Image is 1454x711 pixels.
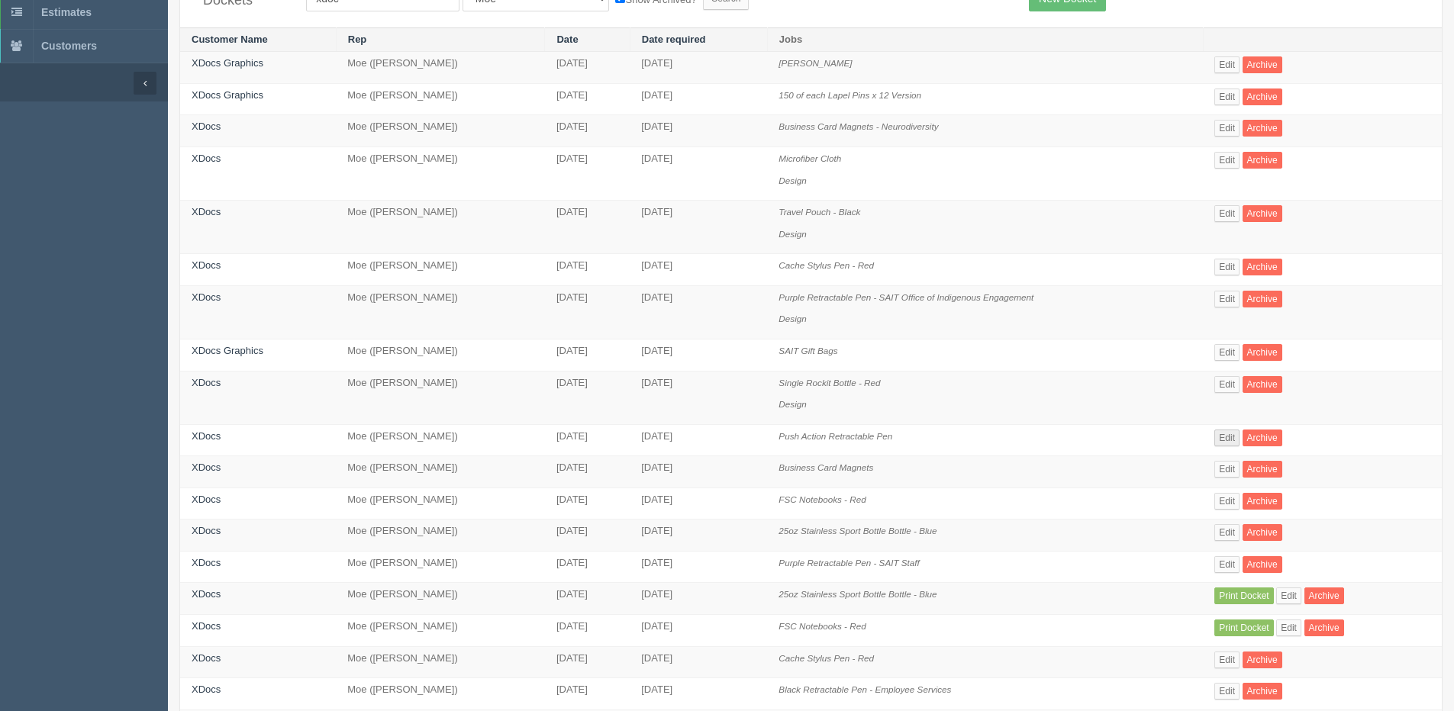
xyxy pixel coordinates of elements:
[1214,152,1240,169] a: Edit
[630,583,767,615] td: [DATE]
[192,588,221,600] a: XDocs
[779,175,806,185] i: Design
[192,684,221,695] a: XDocs
[630,551,767,583] td: [DATE]
[1214,556,1240,573] a: Edit
[779,90,921,100] i: 150 of each Lapel Pins x 12 Version
[1243,152,1282,169] a: Archive
[630,456,767,488] td: [DATE]
[336,201,545,254] td: Moe ([PERSON_NAME])
[545,456,630,488] td: [DATE]
[630,83,767,115] td: [DATE]
[192,377,221,388] a: XDocs
[630,285,767,339] td: [DATE]
[779,399,806,409] i: Design
[630,646,767,678] td: [DATE]
[1214,683,1240,700] a: Edit
[192,652,221,664] a: XDocs
[630,371,767,424] td: [DATE]
[1214,587,1273,604] a: Print Docket
[545,487,630,520] td: [DATE]
[192,462,221,473] a: XDocs
[192,89,263,101] a: XDocs Graphics
[336,487,545,520] td: Moe ([PERSON_NAME])
[545,678,630,710] td: [DATE]
[630,424,767,456] td: [DATE]
[545,115,630,147] td: [DATE]
[779,229,806,239] i: Design
[545,254,630,286] td: [DATE]
[336,615,545,647] td: Moe ([PERSON_NAME])
[192,121,221,132] a: XDocs
[630,339,767,371] td: [DATE]
[1214,259,1240,275] a: Edit
[779,378,880,388] i: Single Rockit Bottle - Red
[1214,56,1240,73] a: Edit
[1243,344,1282,361] a: Archive
[779,558,920,568] i: Purple Retractable Pen - SAIT Staff
[545,615,630,647] td: [DATE]
[1243,56,1282,73] a: Archive
[1243,376,1282,393] a: Archive
[630,254,767,286] td: [DATE]
[779,346,837,355] i: SAIT Gift Bags
[192,34,268,45] a: Customer Name
[41,40,97,52] span: Customers
[1276,619,1301,636] a: Edit
[1214,344,1240,361] a: Edit
[779,621,866,631] i: FSC Notebooks - Red
[545,52,630,84] td: [DATE]
[192,430,221,442] a: XDocs
[1304,619,1344,636] a: Archive
[348,34,367,45] a: Rep
[630,520,767,552] td: [DATE]
[779,292,1033,302] i: Purple Retractable Pen - SAIT Office of Indigenous Engagement
[192,153,221,164] a: XDocs
[545,201,630,254] td: [DATE]
[545,339,630,371] td: [DATE]
[336,115,545,147] td: Moe ([PERSON_NAME])
[545,424,630,456] td: [DATE]
[1214,493,1240,510] a: Edit
[545,520,630,552] td: [DATE]
[779,526,937,536] i: 25oz Stainless Sport Bottle Bottle - Blue
[336,339,545,371] td: Moe ([PERSON_NAME])
[630,615,767,647] td: [DATE]
[545,646,630,678] td: [DATE]
[336,371,545,424] td: Moe ([PERSON_NAME])
[1243,524,1282,541] a: Archive
[41,6,92,18] span: Estimates
[767,27,1203,52] th: Jobs
[630,487,767,520] td: [DATE]
[1243,493,1282,510] a: Archive
[779,121,938,131] i: Business Card Magnets - Neurodiversity
[1243,556,1282,573] a: Archive
[779,314,806,323] i: Design
[1214,291,1240,307] a: Edit
[779,589,937,599] i: 25oz Stainless Sport Bottle Bottle - Blue
[545,371,630,424] td: [DATE]
[1243,461,1282,478] a: Archive
[1214,205,1240,222] a: Edit
[779,684,951,694] i: Black Retractable Pen - Employee Services
[192,557,221,568] a: XDocs
[779,58,852,68] i: [PERSON_NAME]
[779,653,874,663] i: Cache Stylus Pen - Red
[1243,429,1282,446] a: Archive
[336,147,545,201] td: Moe ([PERSON_NAME])
[1214,524,1240,541] a: Edit
[192,291,221,303] a: XDocs
[630,115,767,147] td: [DATE]
[1214,120,1240,137] a: Edit
[1243,120,1282,137] a: Archive
[336,646,545,678] td: Moe ([PERSON_NAME])
[545,551,630,583] td: [DATE]
[336,520,545,552] td: Moe ([PERSON_NAME])
[545,83,630,115] td: [DATE]
[1243,259,1282,275] a: Archive
[192,345,263,356] a: XDocs Graphics
[192,525,221,536] a: XDocs
[1243,88,1282,105] a: Archive
[336,83,545,115] td: Moe ([PERSON_NAME])
[1214,651,1240,668] a: Edit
